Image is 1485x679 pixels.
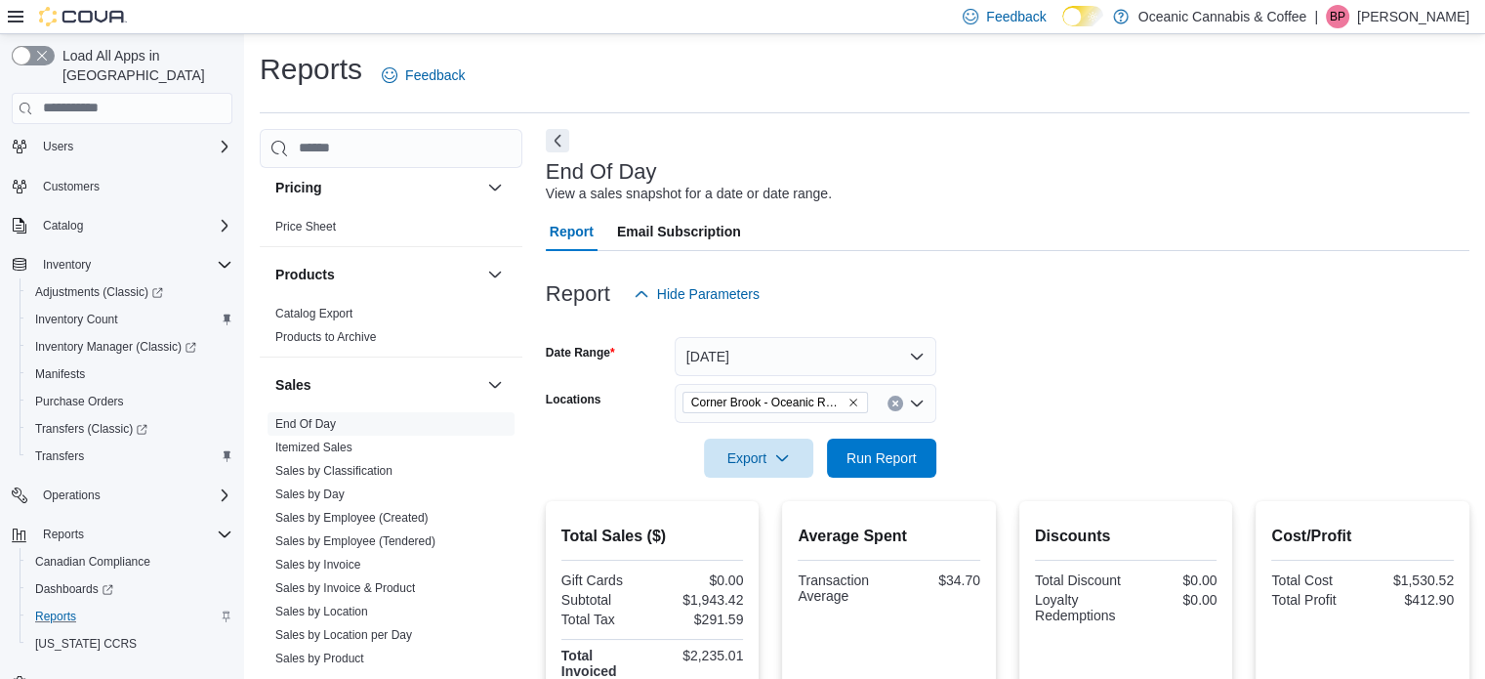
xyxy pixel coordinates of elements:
a: Canadian Compliance [27,550,158,573]
h3: Pricing [275,178,321,197]
button: Reports [20,603,240,630]
span: Catalog [35,214,232,237]
span: Catalog Export [275,306,352,321]
button: [DATE] [675,337,936,376]
button: Catalog [4,212,240,239]
div: $1,530.52 [1367,573,1454,588]
span: Operations [35,484,232,507]
h1: Reports [260,50,362,89]
div: Pricing [260,215,522,246]
span: Inventory Count [27,308,232,331]
button: Pricing [483,176,507,199]
label: Date Range [546,345,615,361]
span: Email Subscription [617,212,741,251]
span: Purchase Orders [27,390,232,413]
span: Inventory Manager (Classic) [27,335,232,359]
button: Inventory Count [20,306,240,333]
span: Washington CCRS [27,632,232,656]
span: BP [1330,5,1345,28]
button: Operations [35,484,108,507]
span: Adjustments (Classic) [35,284,163,300]
span: Dashboards [27,577,232,601]
div: $0.00 [656,573,743,588]
p: | [1314,5,1318,28]
a: Manifests [27,362,93,386]
a: Sales by Location [275,605,368,618]
span: Canadian Compliance [35,554,150,570]
span: Corner Brook - Oceanic Releaf [691,393,844,412]
button: Reports [35,523,92,546]
div: $412.90 [1367,592,1454,608]
h2: Total Sales ($) [561,525,744,548]
a: End Of Day [275,417,336,431]
div: Total Profit [1271,592,1358,608]
span: Inventory Manager (Classic) [35,339,196,355]
div: Gift Cards [561,573,648,588]
span: Catalog [43,218,83,233]
span: Feedback [986,7,1046,26]
a: Adjustments (Classic) [27,280,171,304]
a: Purchase Orders [27,390,132,413]
button: Open list of options [909,396,925,411]
span: Operations [43,488,101,503]
div: $1,943.42 [656,592,743,608]
button: Products [483,263,507,286]
span: Transfers [27,445,232,468]
div: $0.00 [1130,592,1217,608]
a: Sales by Invoice [275,558,360,572]
span: Canadian Compliance [27,550,232,573]
h3: Products [275,265,335,284]
span: Inventory [43,257,91,273]
button: Hide Parameters [626,275,767,314]
span: Transfers [35,448,84,464]
button: Transfers [20,443,240,470]
a: Dashboards [20,575,240,603]
button: Operations [4,482,240,509]
span: Corner Brook - Oceanic Releaf [682,392,868,413]
span: Sales by Product [275,651,364,666]
span: End Of Day [275,416,336,432]
span: Inventory [35,253,232,276]
button: Users [35,135,81,158]
p: Oceanic Cannabis & Coffee [1138,5,1307,28]
span: Reports [35,523,232,546]
span: Load All Apps in [GEOGRAPHIC_DATA] [55,46,232,85]
span: Sales by Day [275,487,345,502]
span: Sales by Invoice [275,557,360,573]
a: Reports [27,605,84,628]
button: Canadian Compliance [20,548,240,575]
span: Sales by Employee (Created) [275,510,429,526]
a: Sales by Product [275,652,364,665]
span: Sales by Invoice & Product [275,580,415,596]
span: Run Report [846,448,917,468]
div: $0.00 [1130,573,1217,588]
span: Itemized Sales [275,440,352,455]
span: Sales by Location [275,604,368,619]
a: Inventory Count [27,308,126,331]
a: Sales by Employee (Created) [275,511,429,525]
button: Sales [275,375,479,395]
button: Clear input [887,396,903,411]
span: Report [550,212,594,251]
span: Purchase Orders [35,394,124,409]
button: Products [275,265,479,284]
div: Total Discount [1035,573,1122,588]
span: Transfers (Classic) [27,417,232,441]
div: Transaction Average [798,573,885,604]
div: $34.70 [893,573,980,588]
span: Reports [27,605,232,628]
span: Reports [35,609,76,624]
button: [US_STATE] CCRS [20,630,240,658]
span: Sales by Location per Day [275,627,412,643]
strong: Total Invoiced [561,648,617,679]
input: Dark Mode [1062,6,1103,26]
span: Manifests [27,362,232,386]
button: Next [546,129,569,152]
div: Products [260,302,522,357]
span: Export [716,439,802,478]
a: Catalog Export [275,307,352,320]
h2: Cost/Profit [1271,525,1454,548]
a: Inventory Manager (Classic) [27,335,204,359]
a: Sales by Classification [275,464,392,478]
a: Transfers [27,445,92,468]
